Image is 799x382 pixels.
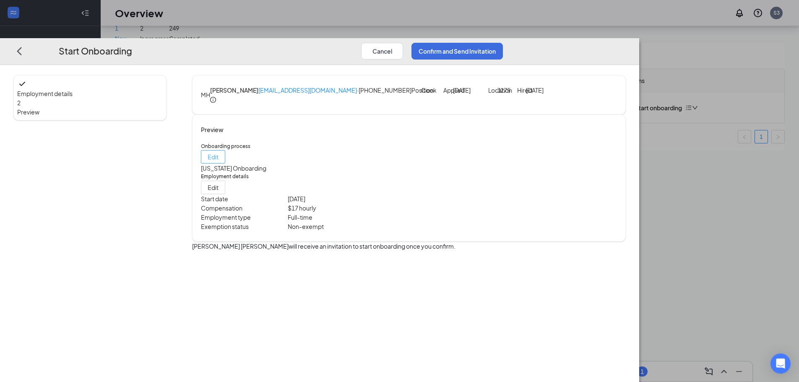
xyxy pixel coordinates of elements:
[208,183,219,192] span: Edit
[201,173,617,180] h5: Employment details
[288,222,409,231] p: Non-exempt
[526,86,544,95] p: [DATE]
[210,86,258,95] h4: [PERSON_NAME]
[258,86,357,94] a: [EMAIL_ADDRESS][DOMAIN_NAME]
[201,143,617,150] h5: Onboarding process
[17,89,163,98] span: Employment details
[201,222,288,231] p: Exemption status
[517,86,526,95] p: Hired
[411,86,421,95] p: Position
[201,150,225,164] button: Edit
[497,86,515,95] p: 3275
[488,86,497,95] p: Location
[443,86,453,95] p: Applied
[288,203,409,213] p: $ 17 hourly
[201,90,210,99] div: MH
[201,164,266,172] span: [US_STATE] Onboarding
[201,181,225,194] button: Edit
[770,353,791,374] div: Open Intercom Messenger
[17,99,21,107] span: 2
[201,194,288,203] p: Start date
[59,44,132,58] h3: Start Onboarding
[17,79,27,89] svg: Checkmark
[201,203,288,213] p: Compensation
[288,194,409,203] p: [DATE]
[421,86,440,95] p: Cook
[258,86,411,96] p: · [PHONE_NUMBER]
[210,97,216,103] span: info-circle
[17,107,163,117] span: Preview
[208,152,219,161] span: Edit
[411,43,503,60] button: Confirm and Send Invitation
[453,86,472,95] p: [DATE]
[201,213,288,222] p: Employment type
[361,43,403,60] button: Cancel
[192,242,626,251] p: [PERSON_NAME] [PERSON_NAME] will receive an invitation to start onboarding once you confirm.
[288,213,409,222] p: Full-time
[201,125,617,134] h4: Preview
